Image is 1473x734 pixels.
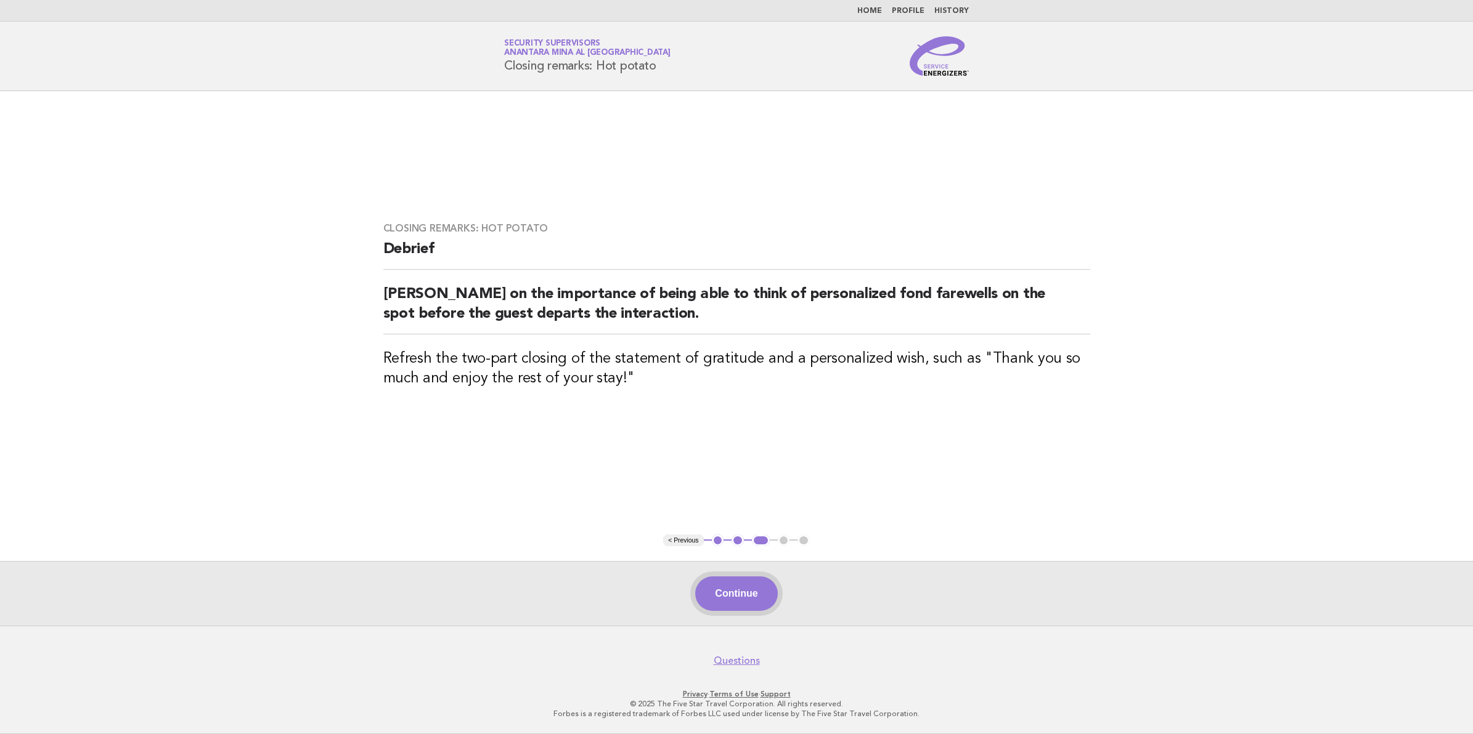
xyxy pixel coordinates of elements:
[892,7,924,15] a: Profile
[383,240,1090,270] h2: Debrief
[359,689,1114,699] p: · ·
[383,349,1090,389] h3: Refresh the two-part closing of the statement of gratitude and a personalized wish, such as "Than...
[383,222,1090,235] h3: Closing remarks: Hot potato
[504,49,671,57] span: Anantara Mina al [GEOGRAPHIC_DATA]
[709,690,759,698] a: Terms of Use
[504,39,671,57] a: Security SupervisorsAnantara Mina al [GEOGRAPHIC_DATA]
[359,699,1114,709] p: © 2025 The Five Star Travel Corporation. All rights reserved.
[857,7,882,15] a: Home
[752,534,770,547] button: 3
[732,534,744,547] button: 2
[695,576,777,611] button: Continue
[761,690,791,698] a: Support
[504,40,671,72] h1: Closing remarks: Hot potato
[683,690,708,698] a: Privacy
[934,7,969,15] a: History
[663,534,703,547] button: < Previous
[714,655,760,667] a: Questions
[712,534,724,547] button: 1
[383,284,1090,334] h2: [PERSON_NAME] on the importance of being able to think of personalized fond farewells on the spot...
[359,709,1114,719] p: Forbes is a registered trademark of Forbes LLC used under license by The Five Star Travel Corpora...
[910,36,969,76] img: Service Energizers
